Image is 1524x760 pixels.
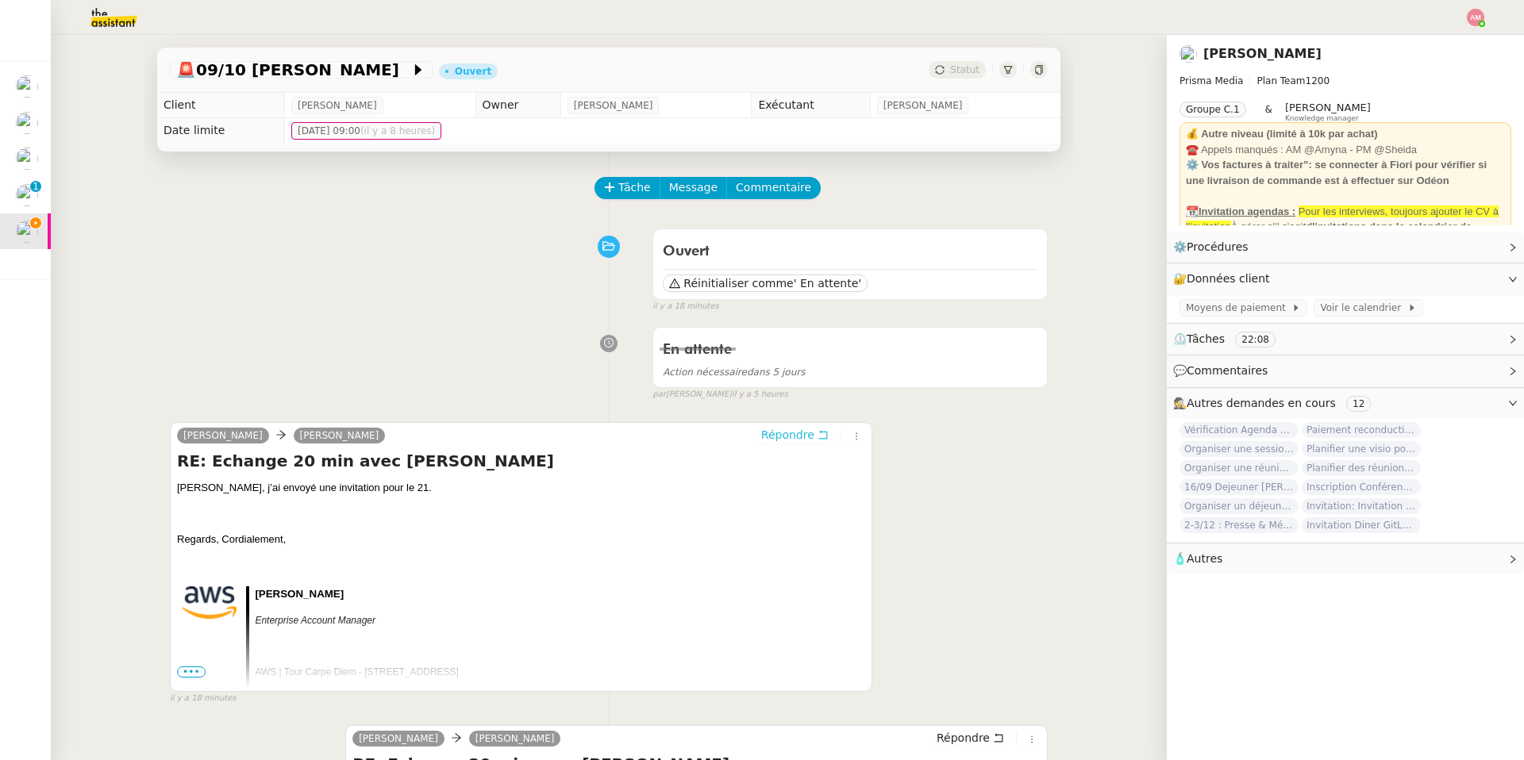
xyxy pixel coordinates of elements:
nz-tag: 22:08 [1235,332,1276,347]
img: users%2FZQQIdhcXkybkhSUIYGy0uz77SOL2%2Favatar%2F1738315307335.jpeg [16,75,38,98]
img: users%2FC9SBsJ0duuaSgpQFj5LgoEX8n0o2%2Favatar%2Fec9d51b8-9413-4189-adfb-7be4d8c96a3c [16,112,38,134]
span: 🔐 [1173,270,1276,288]
div: 🧴Autres [1167,543,1524,574]
span: Voir le calendrier [1320,300,1407,316]
span: Tâche [618,178,651,197]
span: Planifier une visio pour consulter les stats [1302,441,1421,457]
td: Date limite [157,118,284,144]
span: 🚨 [176,60,196,79]
span: Pour les interviews, toujours ajouter le CV à l'invitation [1186,205,1499,233]
button: Commentaire [726,177,821,199]
div: 💬Commentaires [1167,355,1524,386]
div: ⏲️Tâches 22:08 [1167,324,1524,355]
span: Répondre [761,427,814,443]
span: Données client [1187,272,1270,285]
strong: ⚙️ Vos factures à traiter”: se connecter à Fiori pour vérifier si une livraison de commande est à... [1186,159,1487,186]
nz-badge-sup: 1 [30,181,41,192]
span: 🧴 [1173,552,1222,565]
span: Commentaires [1187,364,1268,377]
span: Organiser une réunion abonnement avec [PERSON_NAME] [1180,460,1299,476]
span: (il y a 8 heures) [360,125,435,136]
span: Invitation Diner GitLab, C-LEVEL, le [DATE] [1302,517,1421,533]
img: image001.png [183,586,237,619]
button: Répondre [756,426,834,443]
span: Tâches [1187,332,1225,345]
span: ⏲️ [1173,332,1289,345]
span: [PERSON_NAME] [298,98,377,113]
span: 09/10 [PERSON_NAME] [176,62,410,78]
span: 16/09 Dejeuner [PERSON_NAME] [1180,479,1299,495]
span: En attente [663,343,732,357]
span: Paiement reconduction trimestrielle The Assistant [1302,422,1421,438]
span: 🕵️ [1173,397,1377,409]
span: Commentaire [736,178,811,197]
span: Message [669,178,718,197]
span: Prisma Media [1180,75,1243,86]
span: ••• [177,666,206,677]
img: users%2FYpHCMxs0fyev2wOt2XOQMyMzL3F3%2Favatar%2Fb1d7cab4-399e-487a-a9b0-3b1e57580435 [16,184,38,206]
span: AWS | Tour Carpe Diem - [STREET_ADDRESS] [255,666,459,677]
button: Message [660,177,727,199]
p: [PERSON_NAME], j’ai envoyé une invitation pour le 21. [177,480,865,496]
span: ⚙️ [1173,238,1256,256]
img: users%2F9GXHdUEgf7ZlSXdwo7B3iBDT3M02%2Favatar%2Fimages.jpeg [16,221,38,243]
a: [PERSON_NAME] [177,428,269,443]
span: Statut [950,64,979,75]
span: Autres demandes en cours [1187,397,1336,409]
span: Organiser un déjeuner avec [PERSON_NAME] [1180,498,1299,514]
nz-tag: 12 [1346,396,1371,412]
span: Action nécessaire [663,367,747,378]
div: 🔐Données client [1167,263,1524,294]
span: 2-3/12 : Presse & Médias du Futur [1180,517,1299,533]
span: Inscription Conférence - L’art de la relation [1302,479,1421,495]
strong: 💰 Autre niveau (limité à 10k par achat) [1186,128,1378,140]
img: users%2F9GXHdUEgf7ZlSXdwo7B3iBDT3M02%2Favatar%2Fimages.jpeg [1180,45,1197,63]
span: dans 5 jours [663,367,805,378]
span: Planifier des réunions régulières [1302,460,1421,476]
span: [PERSON_NAME] [255,588,344,600]
button: Tâche [595,177,660,199]
div: ☎️ Appels manqués : AM @Amyna - PM @Sheida [1186,142,1505,158]
span: par [652,388,666,401]
img: svg [1467,9,1484,26]
span: 1200 [1306,75,1330,86]
span: Réinitialiser comme [683,275,793,291]
a: [PERSON_NAME] [469,731,561,746]
td: Owner [475,93,560,118]
span: Enterprise Account Manager [255,615,375,626]
span: Répondre [937,730,990,746]
span: [PERSON_NAME] [883,98,963,113]
a: [PERSON_NAME] [294,428,386,443]
span: Invitation: Invitation à dîner avec Batch & In Digital - [DATE] 19:30 - 22:30 (UTC+1) ([EMAIL_ADD... [1302,498,1421,514]
td: Exécutant [752,93,870,118]
span: 💬 [1173,364,1275,377]
div: À gérer s'il s'agit (procédure "Gestion agenda" - Ne pas accepter les évènements dans l'agenda de... [1186,204,1505,313]
h4: RE: Echange 20 min avec [PERSON_NAME] [177,450,865,472]
small: [PERSON_NAME] [652,388,787,401]
span: Organiser une session d'échange sur Amazon Q et [GEOGRAPHIC_DATA] [1180,441,1299,457]
a: [PERSON_NAME] [352,731,444,746]
span: [PERSON_NAME] [574,98,653,113]
strong: d'invitations dans le calendrier de [PERSON_NAME] [1186,221,1472,248]
a: [PERSON_NAME] [1203,46,1322,61]
td: Client [157,93,284,118]
div: Ouvert [455,67,491,76]
span: [DATE] 09:00 [298,123,435,139]
span: Knowledge manager [1285,114,1359,123]
span: Procédures [1187,240,1249,253]
span: Regards, Cordialement, [177,533,286,545]
nz-tag: Groupe C.1 [1180,102,1246,117]
p: 1 [33,181,39,195]
img: users%2F37wbV9IbQuXMU0UH0ngzBXzaEe12%2Favatar%2Fcba66ece-c48a-48c8-9897-a2adc1834457 [16,148,38,170]
div: ⚙️Procédures [1167,232,1524,263]
span: il y a 5 heures [732,388,788,401]
span: & [1265,102,1272,122]
app-user-label: Knowledge manager [1285,102,1371,122]
button: Répondre [931,729,1010,747]
u: 📆Invitation agendas : [1186,205,1295,217]
span: Autres [1187,552,1222,565]
span: [PERSON_NAME] [1285,102,1371,113]
span: Moyens de paiement [1186,300,1291,316]
span: Vérification Agenda + Chat + Wagram (9h et 14h) [1180,422,1299,438]
span: il y a 18 minutes [652,300,719,313]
